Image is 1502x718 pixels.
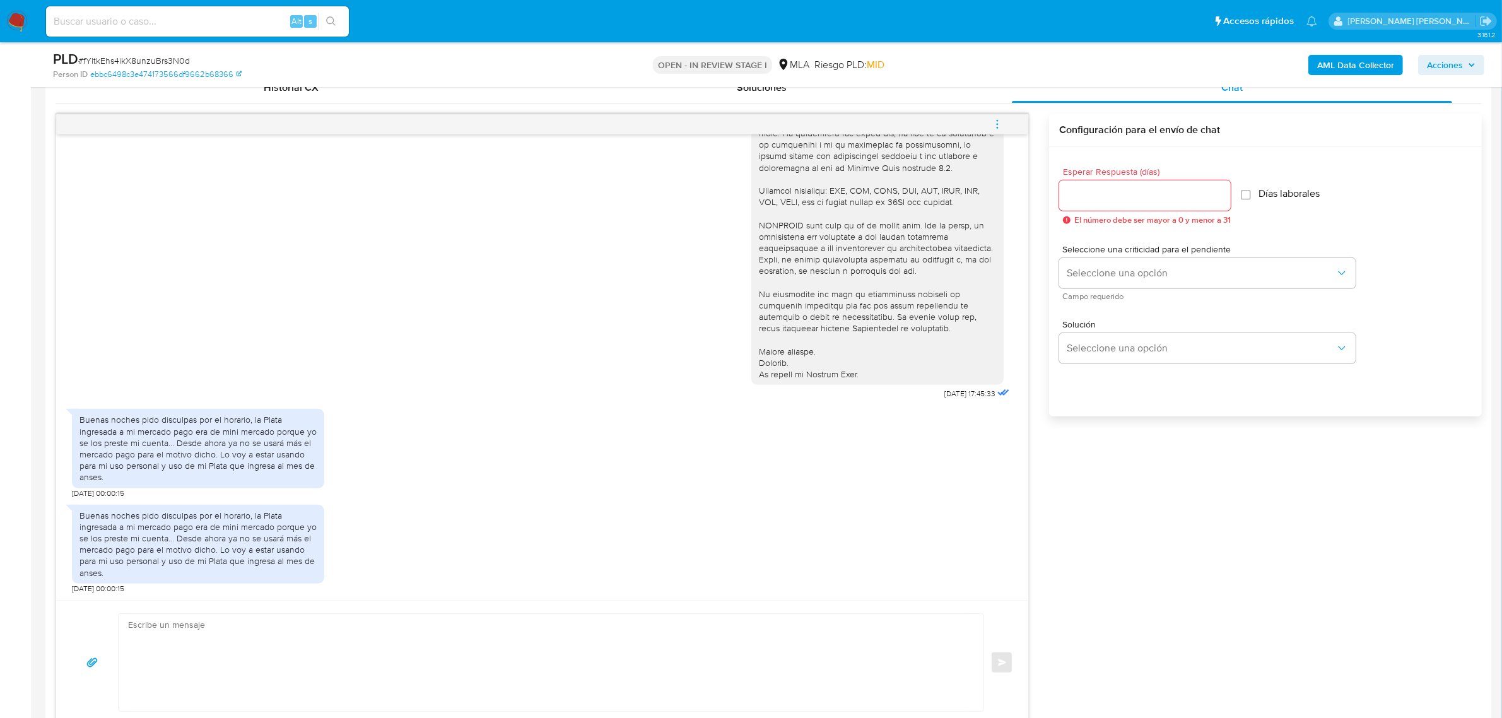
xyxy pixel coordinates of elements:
[977,109,1018,139] button: menu-action
[79,510,317,579] div: Buenas noches pido disculpas por el horario, la Plata ingresada a mi mercado pago era de mini mer...
[1418,55,1484,75] button: Acciones
[1259,187,1320,200] span: Días laborales
[72,488,124,498] span: [DATE] 00:00:15
[1059,258,1356,288] button: Seleccione una opción
[1059,333,1356,363] button: Seleccione una opción
[1067,342,1335,355] span: Seleccione una opción
[1308,55,1403,75] button: AML Data Collector
[1241,190,1251,200] input: Días laborales
[944,389,995,399] span: [DATE] 17:45:33
[1067,267,1335,280] span: Seleccione una opción
[90,69,242,80] a: ebbc6498c3e474173566df9662b68366
[1063,167,1235,177] span: Esperar Respuesta (días)
[1059,124,1472,136] h3: Configuración para el envío de chat
[1479,15,1493,28] a: Salir
[46,13,349,30] input: Buscar usuario o caso...
[1062,293,1359,300] span: Campo requerido
[867,57,884,72] span: MID
[1427,55,1463,75] span: Acciones
[1063,320,1359,329] span: Solución
[1348,15,1476,27] p: roxana.vasquez@mercadolibre.com
[777,58,809,72] div: MLA
[1074,216,1231,225] span: El número debe ser mayor a 0 y menor a 31
[1477,30,1496,40] span: 3.161.2
[78,54,190,67] span: # fYltkEhs4ikX8unzuBrs3N0d
[308,15,312,27] span: s
[53,69,88,80] b: Person ID
[291,15,302,27] span: Alt
[1223,15,1294,28] span: Accesos rápidos
[1306,16,1317,26] a: Notificaciones
[79,414,317,483] div: Buenas noches pido disculpas por el horario, la Plata ingresada a mi mercado pago era de mini mer...
[1059,187,1231,204] input: days_to_wait
[318,13,344,30] button: search-icon
[1063,245,1359,254] span: Seleccione una criticidad para el pendiente
[53,49,78,69] b: PLD
[814,58,884,72] span: Riesgo PLD:
[653,56,772,74] p: OPEN - IN REVIEW STAGE I
[1317,55,1394,75] b: AML Data Collector
[72,584,124,594] span: [DATE] 00:00:15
